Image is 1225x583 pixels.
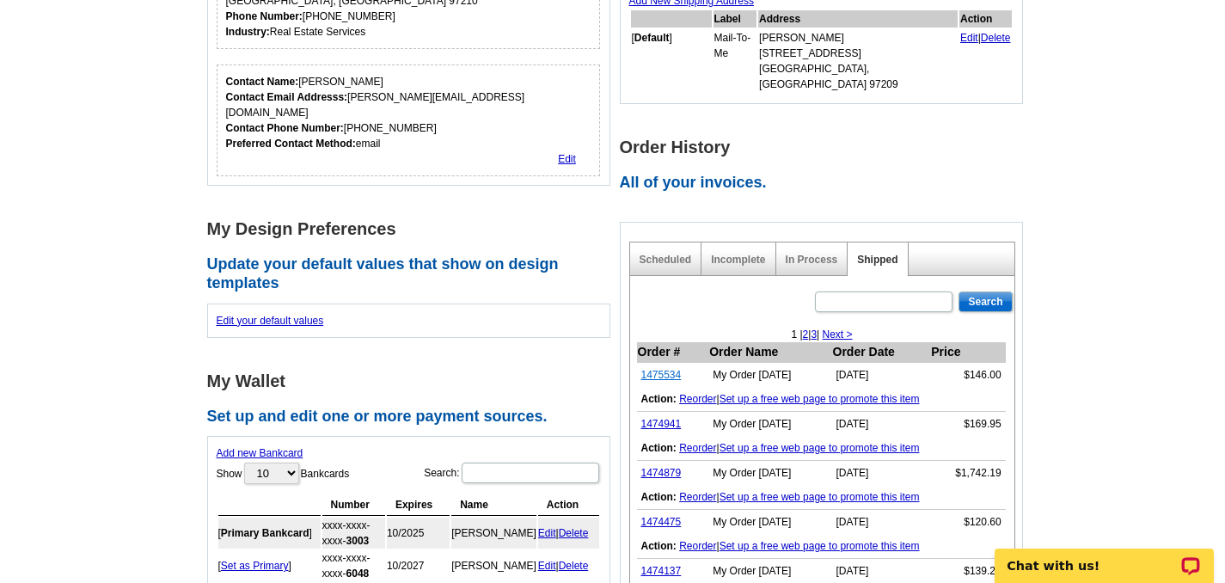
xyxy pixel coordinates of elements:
td: My Order [DATE] [708,509,831,534]
td: $120.60 [930,509,1005,534]
a: Reorder [679,540,716,552]
a: Set up a free web page to promote this item [720,491,920,503]
input: Search: [462,463,599,483]
strong: Phone Number: [226,10,303,22]
a: Reorder [679,442,716,454]
a: Reorder [679,393,716,405]
a: Shipped [857,254,897,266]
h1: My Design Preferences [207,220,620,238]
strong: 3003 [346,535,370,547]
strong: 6048 [346,568,370,580]
th: Order Name [708,342,831,363]
h2: Set up and edit one or more payment sources. [207,408,620,427]
a: 1474137 [641,565,682,577]
td: Mail-To-Me [714,29,757,93]
a: 1474879 [641,467,682,479]
td: xxxx-xxxx-xxxx- [322,518,385,549]
td: My Order [DATE] [708,411,831,436]
div: Who should we contact regarding order issues? [217,64,601,176]
th: Action [959,10,1012,28]
th: Price [930,342,1005,363]
th: Number [322,494,385,516]
td: [PERSON_NAME] [451,550,536,581]
label: Search: [424,461,600,485]
a: 1475534 [641,369,682,381]
h2: All of your invoices. [620,174,1032,193]
a: Add new Bankcard [217,447,303,459]
strong: Industry: [226,26,270,38]
a: Delete [559,560,589,572]
strong: Contact Email Addresss: [226,91,348,103]
td: [DATE] [832,509,931,534]
td: [PERSON_NAME] [STREET_ADDRESS] [GEOGRAPHIC_DATA], [GEOGRAPHIC_DATA] 97209 [758,29,958,93]
td: [ ] [218,550,321,581]
a: 1474941 [641,418,682,430]
h1: Order History [620,138,1032,156]
a: Edit [558,153,576,165]
div: 1 | | | [630,327,1014,342]
b: Primary Bankcard [221,527,309,539]
td: $146.00 [930,362,1005,387]
td: $169.95 [930,411,1005,436]
td: [DATE] [832,460,931,485]
a: Scheduled [640,254,692,266]
td: [PERSON_NAME] [451,518,536,549]
td: [ ] [631,29,712,93]
td: | [538,550,599,581]
strong: Contact Name: [226,76,299,88]
td: [DATE] [832,558,931,583]
a: Edit your default values [217,315,324,327]
td: | [637,534,1006,559]
a: Reorder [679,491,716,503]
th: Order # [637,342,709,363]
td: My Order [DATE] [708,362,831,387]
strong: Preferred Contact Method: [226,138,356,150]
strong: Contact Phone Number: [226,122,344,134]
a: 1474475 [641,516,682,528]
th: Order Date [832,342,931,363]
td: | [538,518,599,549]
a: Edit [960,32,978,44]
td: xxxx-xxxx-xxxx- [322,550,385,581]
th: Name [451,494,536,516]
td: $1,742.19 [930,460,1005,485]
td: | [637,485,1006,510]
a: Incomplete [711,254,765,266]
td: [DATE] [832,362,931,387]
td: My Order [DATE] [708,460,831,485]
a: 3 [811,328,817,341]
a: Set up a free web page to promote this item [720,540,920,552]
td: | [637,387,1006,412]
iframe: LiveChat chat widget [983,529,1225,583]
th: Label [714,10,757,28]
a: 2 [803,328,809,341]
b: Action: [641,491,677,503]
a: Edit [538,560,556,572]
h2: Update your default values that show on design templates [207,255,620,292]
td: 10/2025 [387,518,450,549]
a: In Process [786,254,838,266]
a: Set up a free web page to promote this item [720,393,920,405]
td: | [959,29,1012,93]
a: Delete [981,32,1011,44]
div: [PERSON_NAME] [PERSON_NAME][EMAIL_ADDRESS][DOMAIN_NAME] [PHONE_NUMBER] email [226,74,591,151]
select: ShowBankcards [244,463,299,484]
a: Delete [559,527,589,539]
label: Show Bankcards [217,461,350,486]
td: $139.27 [930,558,1005,583]
th: Expires [387,494,450,516]
a: Set up a free web page to promote this item [720,442,920,454]
b: Action: [641,393,677,405]
th: Action [538,494,599,516]
a: Edit [538,527,556,539]
td: 10/2027 [387,550,450,581]
a: Next > [823,328,853,341]
b: Action: [641,442,677,454]
td: My Order [DATE] [708,558,831,583]
b: Default [634,32,670,44]
h1: My Wallet [207,372,620,390]
td: [ ] [218,518,321,549]
a: Set as Primary [221,560,289,572]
